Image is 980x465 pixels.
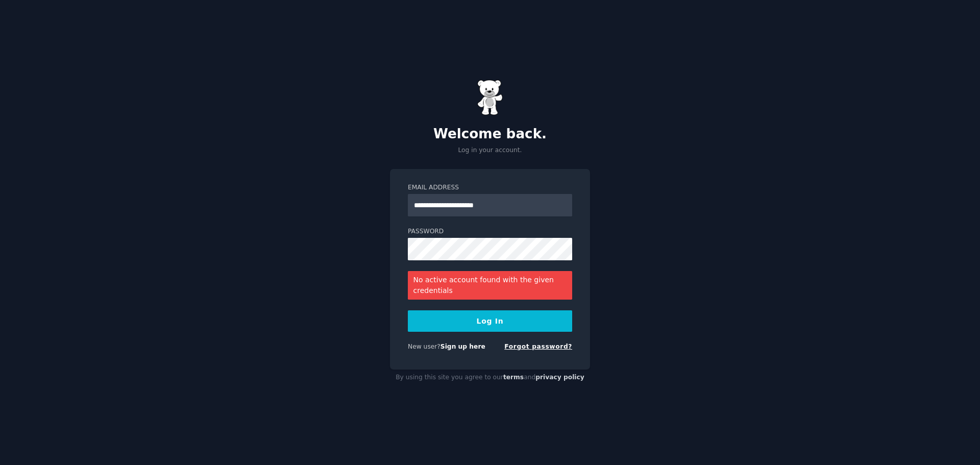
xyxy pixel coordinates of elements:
[408,343,440,350] span: New user?
[390,370,590,386] div: By using this site you agree to our and
[408,183,572,192] label: Email Address
[408,227,572,236] label: Password
[408,271,572,300] div: No active account found with the given credentials
[504,343,572,350] a: Forgot password?
[440,343,485,350] a: Sign up here
[535,374,584,381] a: privacy policy
[390,126,590,142] h2: Welcome back.
[477,80,503,115] img: Gummy Bear
[408,310,572,332] button: Log In
[503,374,524,381] a: terms
[390,146,590,155] p: Log in your account.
